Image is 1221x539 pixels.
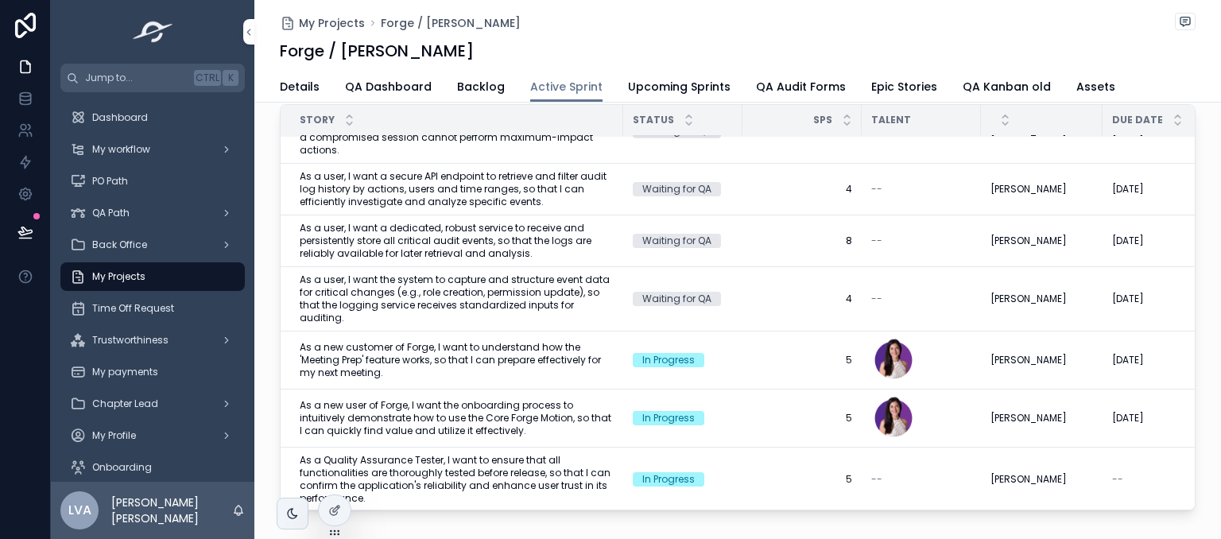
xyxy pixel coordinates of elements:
div: Waiting for QA [642,234,711,248]
a: QA Path [60,199,245,227]
span: QA Path [92,207,130,219]
span: My workflow [92,143,150,156]
span: [DATE] [1112,235,1144,247]
a: 4 [752,183,852,196]
a: Waiting for QA [633,292,733,306]
a: In Progress [633,411,733,425]
a: Details [280,72,320,104]
span: My payments [92,366,158,378]
a: QA Kanban old [963,72,1051,104]
span: [PERSON_NAME] [990,235,1067,247]
a: In Progress [633,472,733,487]
span: Dashboard [92,111,148,124]
span: [PERSON_NAME] [990,293,1067,305]
a: As a new customer of Forge, I want to understand how the 'Meeting Prep' feature works, so that I ... [300,341,614,379]
p: [PERSON_NAME] [PERSON_NAME] [111,494,232,526]
a: Assets [1076,72,1115,104]
a: -- [871,473,971,486]
a: -- [871,293,971,305]
a: 5 [752,354,852,366]
span: -- [1112,473,1123,486]
a: Chapter Lead [60,390,245,418]
a: Backlog [457,72,505,104]
div: Waiting for QA [642,292,711,306]
span: -- [871,183,882,196]
span: [PERSON_NAME] [990,354,1067,366]
span: Story [300,114,335,126]
span: [DATE] [1112,293,1144,305]
span: Due Date [1112,114,1163,126]
a: Upcoming Sprints [628,72,731,104]
span: Talent [871,114,911,126]
span: QA Audit Forms [756,79,846,95]
button: Jump to...CtrlK [60,64,245,92]
a: As a Quality Assurance Tester, I want to ensure that all functionalities are thoroughly tested be... [300,454,614,505]
a: PO Path [60,167,245,196]
a: -- [871,183,971,196]
a: QA Dashboard [345,72,432,104]
span: Epic Stories [871,79,937,95]
span: QA Kanban old [963,79,1051,95]
span: Status [633,114,674,126]
a: Dashboard [60,103,245,132]
a: [DATE] [1112,183,1212,196]
a: Active Sprint [530,72,603,103]
span: [PERSON_NAME] [990,183,1067,196]
span: K [224,72,237,84]
span: [PERSON_NAME] [990,412,1067,425]
a: As a new user of Forge, I want the onboarding process to intuitively demonstrate how to use the C... [300,399,614,437]
a: Onboarding [60,453,245,482]
span: -- [871,473,882,486]
a: My workflow [60,135,245,164]
span: -- [871,293,882,305]
img: App logo [128,19,178,45]
a: Epic Stories [871,72,937,104]
div: scrollable content [51,92,254,482]
a: [PERSON_NAME] [990,412,1093,425]
span: Back Office [92,238,147,251]
a: Back Office [60,231,245,259]
a: As a user, I want the system to capture and structure event data for critical changes (e.g., role... [300,273,614,324]
h1: Forge / [PERSON_NAME] [280,40,474,62]
a: My Projects [60,262,245,291]
a: 8 [752,235,852,247]
div: In Progress [642,411,695,425]
a: Trustworthiness [60,326,245,355]
span: [PERSON_NAME] [990,473,1067,486]
span: Upcoming Sprints [628,79,731,95]
a: [PERSON_NAME] [990,235,1093,247]
div: Waiting for QA [642,182,711,196]
span: My Projects [92,270,145,283]
span: PO Path [92,175,128,188]
a: QA Audit Forms [756,72,846,104]
span: -- [871,235,882,247]
span: As a user, I want a secure API endpoint to retrieve and filter audit log history by actions, user... [300,170,614,208]
span: As a user, I want a dedicated, robust service to receive and persistently store all critical audi... [300,222,614,260]
span: [DATE] [1112,183,1144,196]
a: 4 [752,293,852,305]
a: My payments [60,358,245,386]
span: Backlog [457,79,505,95]
a: -- [871,235,971,247]
span: Onboarding [92,461,152,474]
a: In Progress [633,353,733,367]
a: [PERSON_NAME] [990,473,1093,486]
span: My Projects [299,15,365,31]
a: My Profile [60,421,245,450]
span: [DATE] [1112,354,1144,366]
a: [PERSON_NAME] [990,183,1093,196]
a: Waiting for QA [633,182,733,196]
span: Time Off Request [92,302,174,315]
span: Assets [1076,79,1115,95]
span: Forge / [PERSON_NAME] [381,15,521,31]
a: Time Off Request [60,294,245,323]
span: QA Dashboard [345,79,432,95]
span: 5 [752,473,852,486]
span: Trustworthiness [92,334,169,347]
a: 5 [752,412,852,425]
span: Active Sprint [530,79,603,95]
